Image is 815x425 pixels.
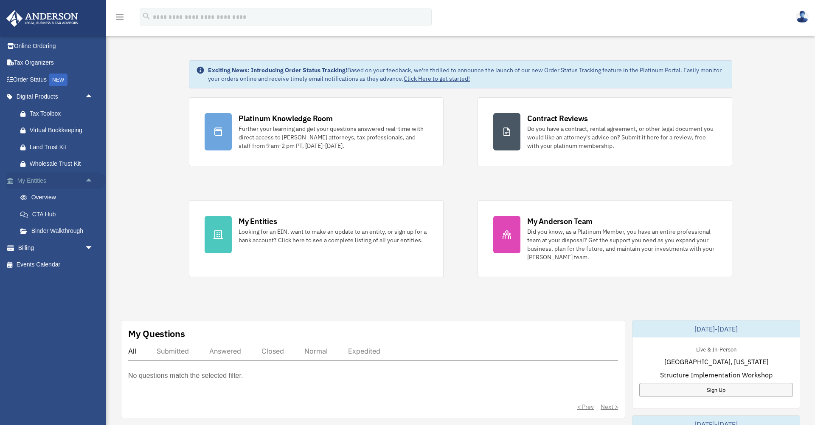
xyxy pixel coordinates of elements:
div: Expedited [348,347,380,355]
i: menu [115,12,125,22]
a: Tax Toolbox [12,105,106,122]
div: My Questions [128,327,185,340]
div: Wholesale Trust Kit [30,159,96,169]
div: Normal [304,347,328,355]
div: My Anderson Team [527,216,593,227]
div: Closed [261,347,284,355]
a: Sign Up [639,383,793,397]
span: arrow_drop_up [85,88,102,106]
a: Wholesale Trust Kit [12,156,106,173]
a: My Anderson Team Did you know, as a Platinum Member, you have an entire professional team at your... [478,200,732,277]
div: Looking for an EIN, want to make an update to an entity, or sign up for a bank account? Click her... [239,227,428,244]
a: Virtual Bookkeeping [12,122,106,139]
div: NEW [49,74,67,86]
a: Land Trust Kit [12,139,106,156]
a: Digital Productsarrow_drop_up [6,88,106,105]
a: menu [115,15,125,22]
span: arrow_drop_down [85,239,102,257]
a: Order StatusNEW [6,71,106,88]
div: My Entities [239,216,277,227]
div: Platinum Knowledge Room [239,113,333,124]
a: Tax Organizers [6,54,106,71]
strong: Exciting News: Introducing Order Status Tracking! [208,66,347,74]
a: Events Calendar [6,256,106,273]
a: My Entitiesarrow_drop_up [6,172,106,189]
div: Do you have a contract, rental agreement, or other legal document you would like an attorney's ad... [527,125,717,150]
img: User Pic [796,11,809,23]
a: Overview [12,189,106,206]
img: Anderson Advisors Platinum Portal [4,10,81,27]
div: [DATE]-[DATE] [632,320,800,337]
p: No questions match the selected filter. [128,370,243,382]
div: Tax Toolbox [30,108,96,119]
a: Online Ordering [6,37,106,54]
div: Did you know, as a Platinum Member, you have an entire professional team at your disposal? Get th... [527,227,717,261]
span: arrow_drop_up [85,172,102,190]
span: [GEOGRAPHIC_DATA], [US_STATE] [664,357,768,367]
a: Click Here to get started! [404,75,470,82]
a: Platinum Knowledge Room Further your learning and get your questions answered real-time with dire... [189,97,444,166]
a: Binder Walkthrough [12,223,106,240]
span: Structure Implementation Workshop [660,370,773,380]
a: CTA Hub [12,206,106,223]
a: Billingarrow_drop_down [6,239,106,256]
div: Virtual Bookkeeping [30,125,96,136]
div: Answered [209,347,241,355]
i: search [142,11,151,21]
div: Live & In-Person [689,344,743,353]
a: Contract Reviews Do you have a contract, rental agreement, or other legal document you would like... [478,97,732,166]
div: Land Trust Kit [30,142,96,153]
div: Based on your feedback, we're thrilled to announce the launch of our new Order Status Tracking fe... [208,66,725,83]
div: Contract Reviews [527,113,588,124]
div: Further your learning and get your questions answered real-time with direct access to [PERSON_NAM... [239,125,428,150]
a: My Entities Looking for an EIN, want to make an update to an entity, or sign up for a bank accoun... [189,200,444,277]
div: All [128,347,136,355]
div: Submitted [157,347,189,355]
